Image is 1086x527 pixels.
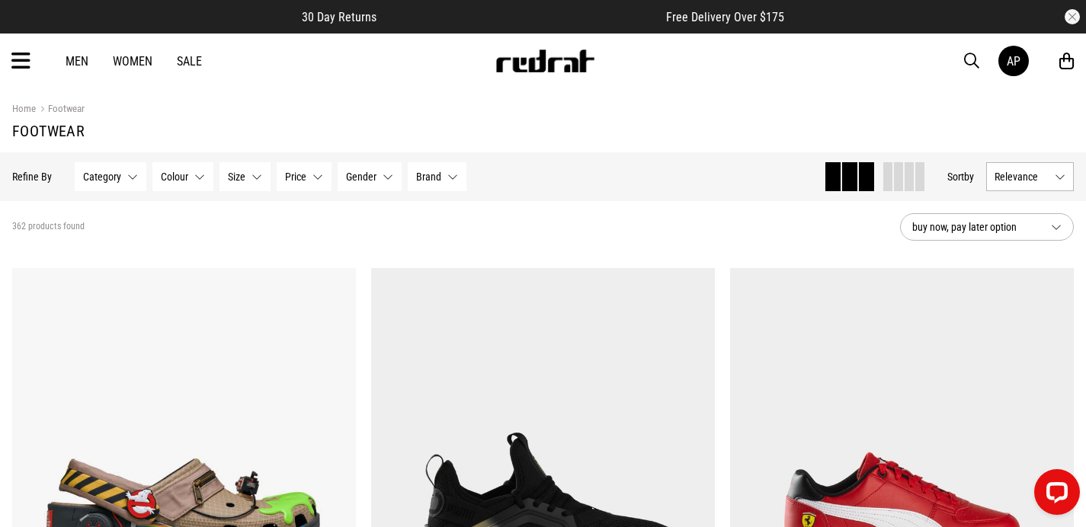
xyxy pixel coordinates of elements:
span: by [964,171,974,183]
a: Men [66,54,88,69]
span: Size [228,171,245,183]
span: Relevance [995,171,1049,183]
span: Price [285,171,306,183]
button: Price [277,162,332,191]
span: Category [83,171,121,183]
span: Colour [161,171,188,183]
iframe: LiveChat chat widget [1022,463,1086,527]
h1: Footwear [12,122,1074,140]
div: AP [1007,54,1020,69]
iframe: Customer reviews powered by Trustpilot [407,9,636,24]
span: Free Delivery Over $175 [666,10,784,24]
button: Category [75,162,146,191]
span: 362 products found [12,221,85,233]
a: Footwear [36,103,85,117]
button: Size [219,162,271,191]
a: Home [12,103,36,114]
button: Gender [338,162,402,191]
button: Colour [152,162,213,191]
button: Relevance [986,162,1074,191]
span: Gender [346,171,376,183]
button: Sortby [947,168,974,186]
a: Women [113,54,152,69]
span: buy now, pay later option [912,218,1039,236]
button: buy now, pay later option [900,213,1074,241]
a: Sale [177,54,202,69]
p: Refine By [12,171,52,183]
button: Brand [408,162,466,191]
span: Brand [416,171,441,183]
span: 30 Day Returns [302,10,376,24]
img: Redrat logo [495,50,595,72]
